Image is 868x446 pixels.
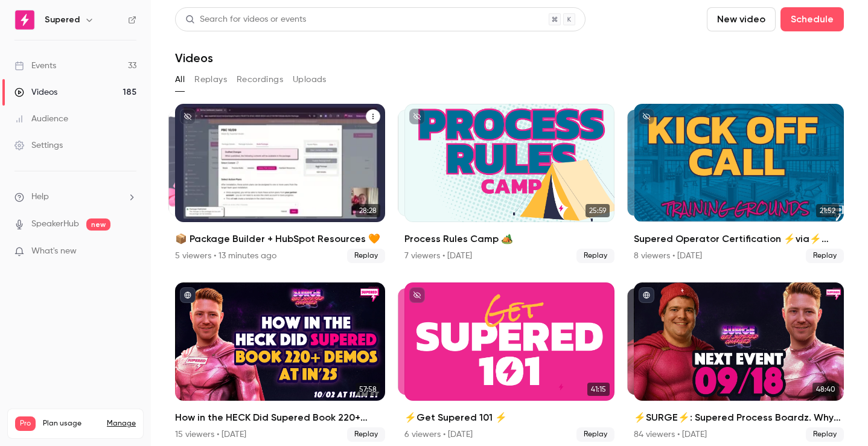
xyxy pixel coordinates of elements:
[43,419,100,428] span: Plan usage
[237,70,283,89] button: Recordings
[175,51,213,65] h1: Videos
[812,383,839,396] span: 48:40
[634,232,844,246] h2: Supered Operator Certification ⚡️via⚡️ Training Grounds: Kickoff Call
[586,204,610,217] span: 25:59
[404,250,472,262] div: 7 viewers • [DATE]
[31,191,49,203] span: Help
[634,428,707,441] div: 84 viewers • [DATE]
[15,416,36,431] span: Pro
[404,232,614,246] h2: Process Rules Camp 🏕️
[634,282,844,442] li: ⚡️SURGE⚡️: Supered Process Boardz. Why sales enablement used to feel hard
[634,410,844,425] h2: ⚡️SURGE⚡️: Supered Process Boardz. Why sales enablement used to feel hard
[293,70,327,89] button: Uploads
[175,250,276,262] div: 5 viewers • 13 minutes ago
[347,249,385,263] span: Replay
[347,427,385,442] span: Replay
[31,245,77,258] span: What's new
[14,60,56,72] div: Events
[45,14,80,26] h6: Supered
[175,7,844,439] section: Videos
[576,427,614,442] span: Replay
[816,204,839,217] span: 21:52
[86,218,110,231] span: new
[409,109,425,124] button: unpublished
[175,104,385,263] a: 28:2828:28📦 Package Builder + HubSpot Resources 🧡5 viewers • 13 minutes agoReplay
[175,282,385,442] li: How in the HECK Did Supered Book 220+ Demos at IN'25 🤯
[14,139,63,151] div: Settings
[15,10,34,30] img: Supered
[404,282,614,442] li: ⚡️Get Supered 101 ⚡️
[14,113,68,125] div: Audience
[180,109,196,124] button: unpublished
[175,70,185,89] button: All
[634,282,844,442] a: 48:4048:40⚡️SURGE⚡️: Supered Process Boardz. Why sales enablement used to feel hard84 viewers • [...
[404,428,473,441] div: 6 viewers • [DATE]
[122,246,136,257] iframe: Noticeable Trigger
[576,249,614,263] span: Replay
[806,427,844,442] span: Replay
[175,232,385,246] h2: 📦 Package Builder + HubSpot Resources 🧡
[180,287,196,303] button: published
[175,104,385,263] li: 📦 Package Builder + HubSpot Resources 🧡
[175,282,385,442] a: 57:58How in the HECK Did Supered Book 220+ Demos at IN'25 🤯15 viewers • [DATE]Replay
[31,218,79,231] a: SpeakerHub
[175,410,385,425] h2: How in the HECK Did Supered Book 220+ Demos at IN'25 🤯
[639,287,654,303] button: published
[639,109,654,124] button: unpublished
[356,383,380,396] span: 57:58
[14,191,136,203] li: help-dropdown-opener
[404,282,614,442] a: 41:1541:15⚡️Get Supered 101 ⚡️6 viewers • [DATE]Replay
[194,70,227,89] button: Replays
[14,86,57,98] div: Videos
[404,410,614,425] h2: ⚡️Get Supered 101 ⚡️
[780,7,844,31] button: Schedule
[107,419,136,428] a: Manage
[175,428,246,441] div: 15 viewers • [DATE]
[634,104,844,263] li: Supered Operator Certification ⚡️via⚡️ Training Grounds: Kickoff Call
[409,287,425,303] button: unpublished
[404,104,614,263] li: Process Rules Camp 🏕️
[185,13,306,26] div: Search for videos or events
[356,204,380,217] span: 28:28
[634,104,844,263] a: 21:5221:52Supered Operator Certification ⚡️via⚡️ Training Grounds: Kickoff Call8 viewers • [DATE]...
[634,250,702,262] div: 8 viewers • [DATE]
[707,7,776,31] button: New video
[587,383,610,396] span: 41:15
[806,249,844,263] span: Replay
[404,104,614,263] a: 25:5925:59Process Rules Camp 🏕️7 viewers • [DATE]Replay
